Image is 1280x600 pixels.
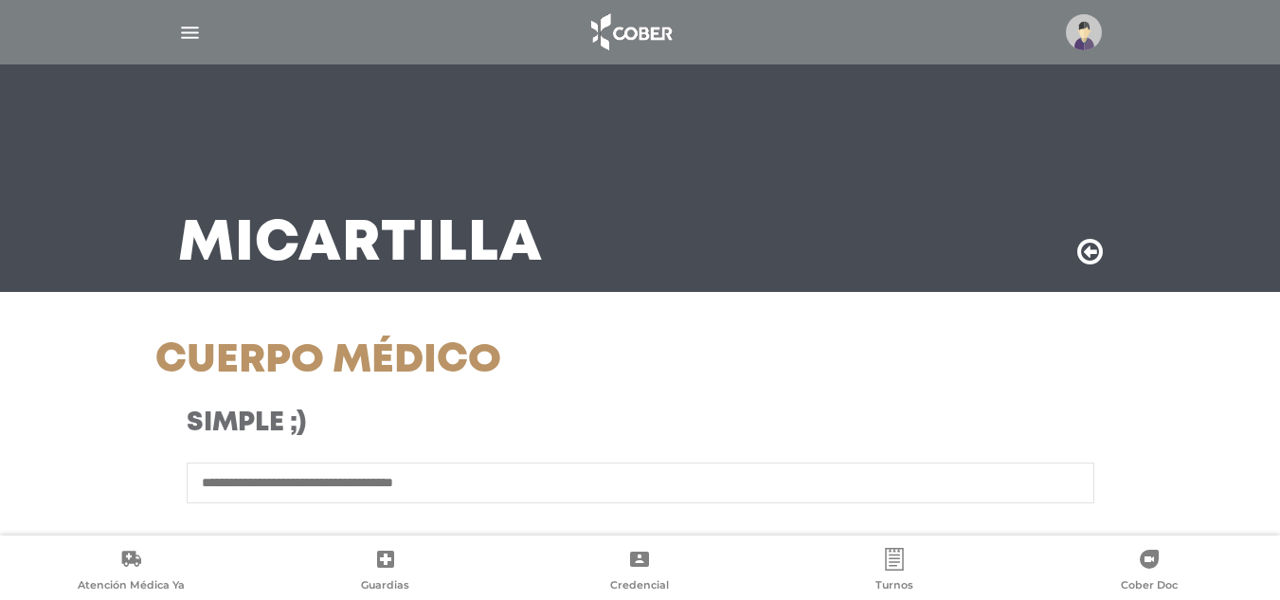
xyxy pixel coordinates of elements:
[581,9,680,55] img: logo_cober_home-white.png
[187,408,762,440] h3: Simple ;)
[4,548,259,596] a: Atención Médica Ya
[513,548,767,596] a: Credencial
[78,578,185,595] span: Atención Médica Ya
[1021,548,1276,596] a: Cober Doc
[178,21,202,45] img: Cober_menu-lines-white.svg
[361,578,409,595] span: Guardias
[767,548,1022,596] a: Turnos
[610,578,669,595] span: Credencial
[259,548,514,596] a: Guardias
[1066,14,1102,50] img: profile-placeholder.svg
[1121,578,1178,595] span: Cober Doc
[875,578,913,595] span: Turnos
[155,337,793,385] h1: Cuerpo Médico
[178,220,543,269] h3: Mi Cartilla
